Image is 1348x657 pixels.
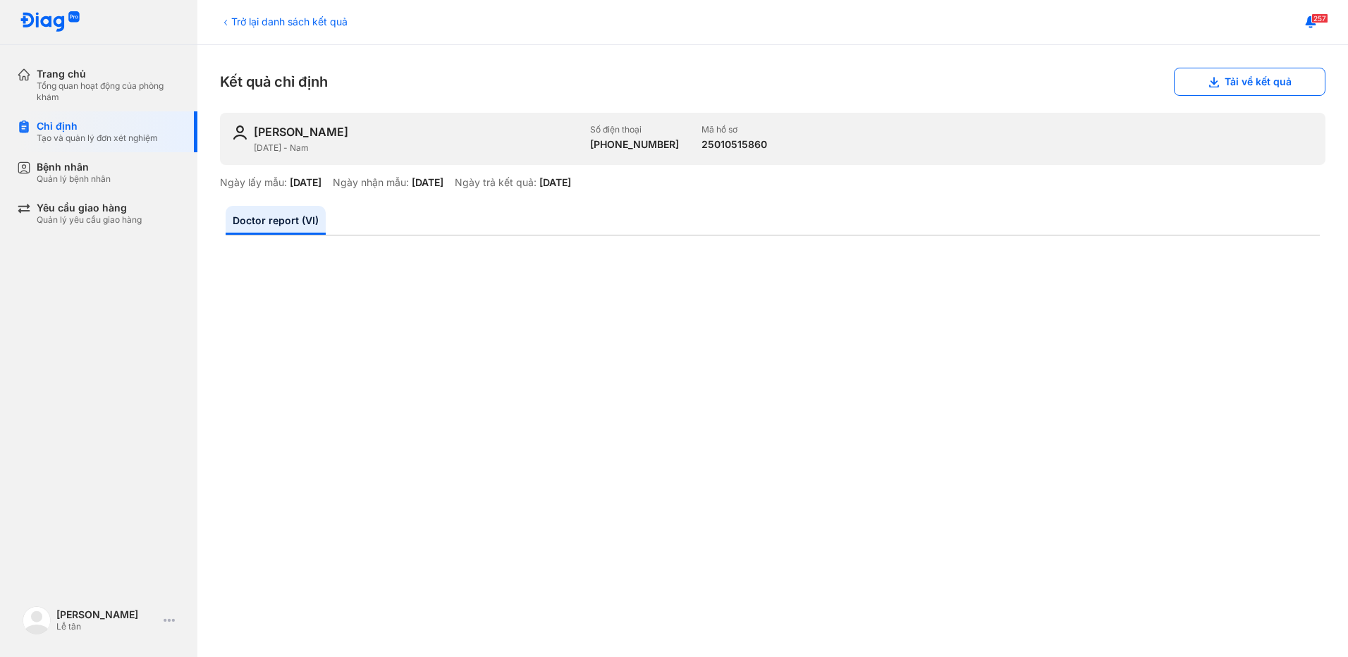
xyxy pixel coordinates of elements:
img: logo [20,11,80,33]
div: [DATE] [290,176,321,189]
div: [DATE] [539,176,571,189]
div: [PHONE_NUMBER] [590,138,679,151]
img: logo [23,606,51,634]
button: Tải về kết quả [1174,68,1325,96]
div: Mã hồ sơ [701,124,767,135]
div: Ngày lấy mẫu: [220,176,287,189]
div: Quản lý bệnh nhân [37,173,111,185]
div: Bệnh nhân [37,161,111,173]
div: [PERSON_NAME] [56,608,158,621]
div: Tạo và quản lý đơn xét nghiệm [37,133,158,144]
div: Ngày trả kết quả: [455,176,537,189]
div: 25010515860 [701,138,767,151]
div: Tổng quan hoạt động của phòng khám [37,80,180,103]
div: Chỉ định [37,120,158,133]
img: user-icon [231,124,248,141]
div: [DATE] [412,176,443,189]
div: Trang chủ [37,68,180,80]
a: Doctor report (VI) [226,206,326,235]
div: Kết quả chỉ định [220,68,1325,96]
div: Yêu cầu giao hàng [37,202,142,214]
div: Ngày nhận mẫu: [333,176,409,189]
div: [PERSON_NAME] [254,124,348,140]
span: 257 [1311,13,1328,23]
div: Lễ tân [56,621,158,632]
div: Trở lại danh sách kết quả [220,14,348,29]
div: Số điện thoại [590,124,679,135]
div: [DATE] - Nam [254,142,579,154]
div: Quản lý yêu cầu giao hàng [37,214,142,226]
